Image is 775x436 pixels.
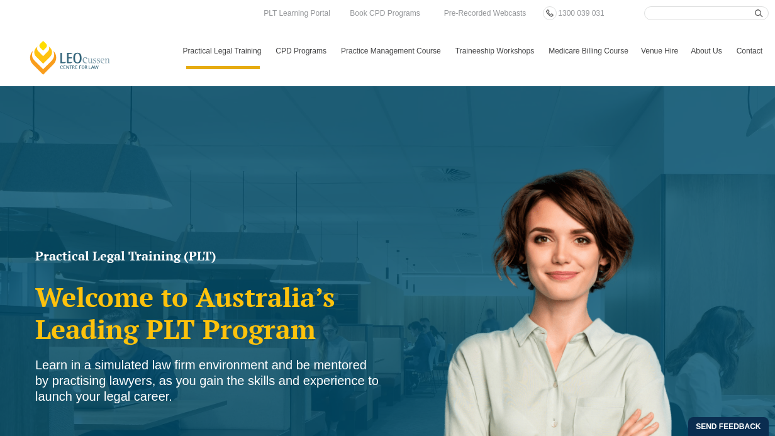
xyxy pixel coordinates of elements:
[260,6,333,20] a: PLT Learning Portal
[691,352,744,405] iframe: LiveChat chat widget
[730,33,769,69] a: Contact
[335,33,449,69] a: Practice Management Course
[635,33,684,69] a: Venue Hire
[684,33,730,69] a: About Us
[542,33,635,69] a: Medicare Billing Course
[28,40,112,75] a: [PERSON_NAME] Centre for Law
[449,33,542,69] a: Traineeship Workshops
[555,6,607,20] a: 1300 039 031
[35,357,381,405] div: Learn in a simulated law firm environment and be mentored by practising lawyers, as you gain the ...
[441,6,530,20] a: Pre-Recorded Webcasts
[558,9,604,18] span: 1300 039 031
[269,33,335,69] a: CPD Programs
[35,250,381,262] h1: Practical Legal Training (PLT)
[35,281,381,345] h2: Welcome to Australia’s Leading PLT Program
[347,6,423,20] a: Book CPD Programs
[177,33,270,69] a: Practical Legal Training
